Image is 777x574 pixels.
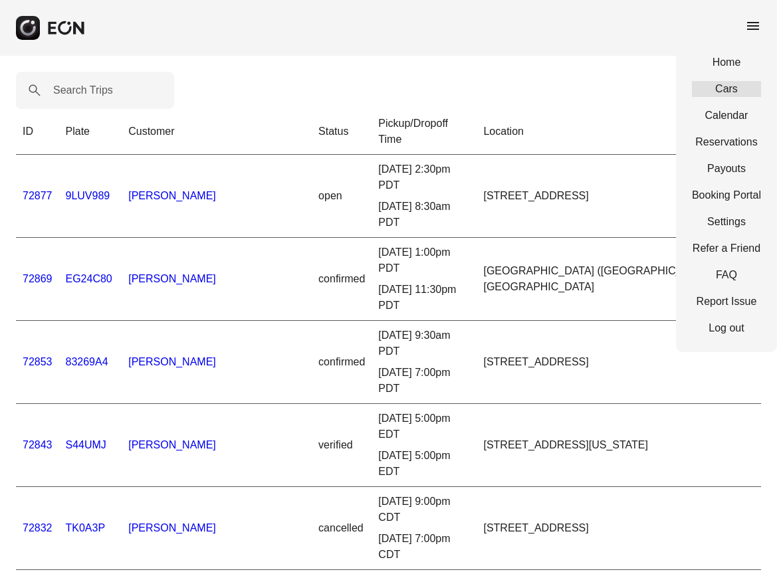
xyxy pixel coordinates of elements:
a: [PERSON_NAME] [128,522,216,533]
a: 72853 [23,356,53,367]
a: [PERSON_NAME] [128,439,216,450]
a: Calendar [692,108,761,124]
div: [DATE] 9:00pm CDT [378,494,470,526]
th: Status [312,109,372,155]
a: Home [692,54,761,70]
td: [STREET_ADDRESS][US_STATE] [477,404,761,487]
a: Reservations [692,134,761,150]
div: [DATE] 9:30am PDT [378,328,470,359]
td: confirmed [312,321,372,404]
div: [DATE] 5:00pm EDT [378,411,470,442]
a: [PERSON_NAME] [128,356,216,367]
a: Log out [692,320,761,336]
td: confirmed [312,238,372,321]
a: 72877 [23,190,53,201]
a: [PERSON_NAME] [128,273,216,284]
div: [DATE] 1:00pm PDT [378,244,470,276]
a: 72869 [23,273,53,284]
div: [DATE] 7:00pm CDT [378,531,470,563]
td: open [312,155,372,238]
th: ID [16,109,59,155]
th: Customer [122,109,312,155]
span: menu [745,18,761,34]
th: Pickup/Dropoff Time [372,109,477,155]
a: Payouts [692,161,761,177]
label: Search Trips [53,82,113,98]
a: Settings [692,214,761,230]
a: 83269A4 [66,356,108,367]
th: Location [477,109,761,155]
td: [GEOGRAPHIC_DATA] ([GEOGRAPHIC_DATA]), [GEOGRAPHIC_DATA] [477,238,761,321]
div: [DATE] 11:30pm PDT [378,282,470,314]
div: [DATE] 7:00pm PDT [378,365,470,397]
td: verified [312,404,372,487]
a: TK0A3P [66,522,106,533]
div: [DATE] 8:30am PDT [378,199,470,231]
a: Report Issue [692,294,761,310]
a: S44UMJ [66,439,106,450]
td: [STREET_ADDRESS] [477,487,761,570]
td: cancelled [312,487,372,570]
a: EG24C80 [66,273,112,284]
th: Plate [59,109,122,155]
a: 72843 [23,439,53,450]
div: [DATE] 5:00pm EDT [378,448,470,480]
a: 72832 [23,522,53,533]
a: FAQ [692,267,761,283]
a: 9LUV989 [66,190,110,201]
td: [STREET_ADDRESS] [477,321,761,404]
td: [STREET_ADDRESS] [477,155,761,238]
a: Cars [692,81,761,97]
a: Booking Portal [692,187,761,203]
a: Refer a Friend [692,240,761,256]
a: [PERSON_NAME] [128,190,216,201]
div: [DATE] 2:30pm PDT [378,161,470,193]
